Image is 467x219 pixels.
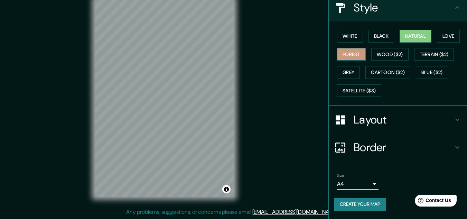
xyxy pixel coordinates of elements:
[400,30,431,43] button: Natural
[354,113,453,127] h4: Layout
[337,179,379,190] div: A4
[405,192,459,211] iframe: Help widget launcher
[354,140,453,154] h4: Border
[337,30,363,43] button: White
[437,30,460,43] button: Love
[337,173,344,179] label: Size
[416,66,448,79] button: Blue ($2)
[337,84,381,97] button: Satellite ($3)
[334,198,386,211] button: Create your map
[414,48,454,61] button: Terrain ($2)
[337,48,366,61] button: Forest
[371,48,409,61] button: Wood ($2)
[365,66,410,79] button: Cartoon ($2)
[329,106,467,134] div: Layout
[252,208,338,216] a: [EMAIL_ADDRESS][DOMAIN_NAME]
[354,1,453,15] h4: Style
[337,66,360,79] button: Grey
[368,30,394,43] button: Black
[126,208,339,216] p: Any problems, suggestions, or concerns please email .
[329,134,467,161] div: Border
[222,185,231,193] button: Toggle attribution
